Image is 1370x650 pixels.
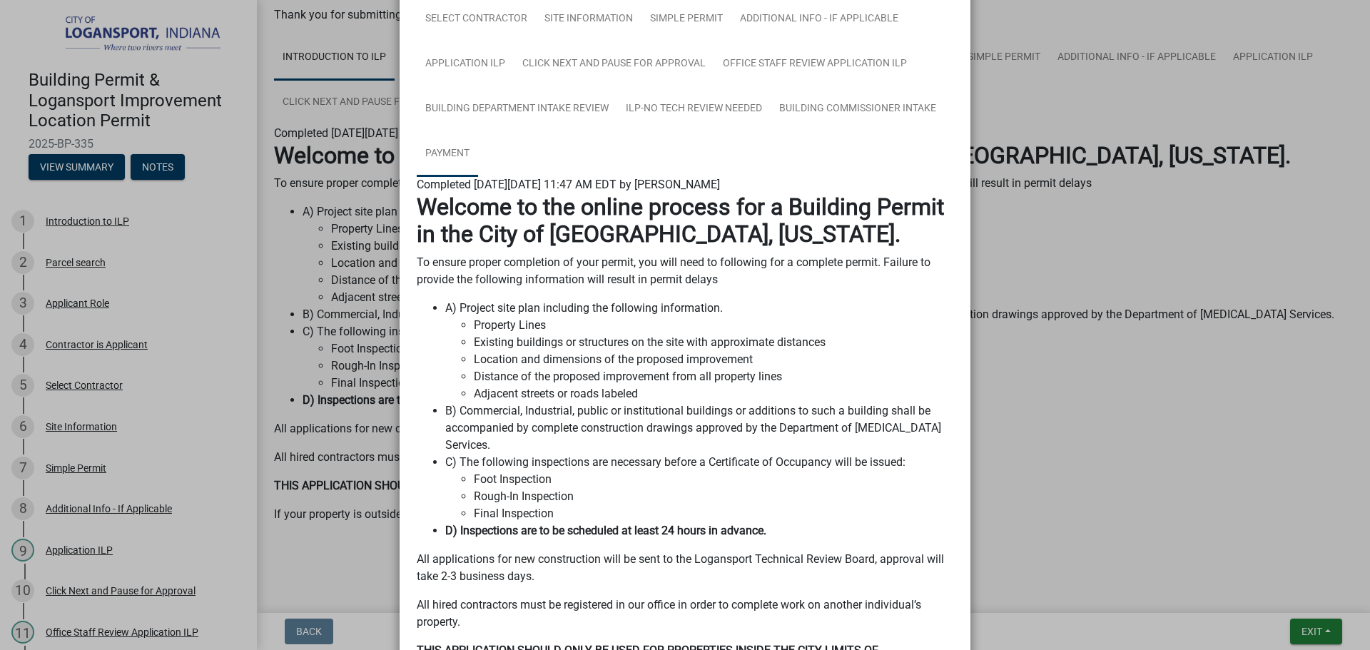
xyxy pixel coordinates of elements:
[617,86,771,132] a: ILP-No Tech Review needed
[417,254,953,288] p: To ensure proper completion of your permit, you will need to following for a complete permit. Fai...
[417,193,944,248] strong: Welcome to the online process for a Building Permit in the City of [GEOGRAPHIC_DATA], [US_STATE].
[445,300,953,402] li: A) Project site plan including the following information.
[417,178,720,191] span: Completed [DATE][DATE] 11:47 AM EDT by [PERSON_NAME]
[714,41,915,87] a: Office Staff Review Application ILP
[445,402,953,454] li: B) Commercial, Industrial, public or institutional buildings or additions to such a building shal...
[417,41,514,87] a: Application ILP
[417,596,953,631] p: All hired contractors must be registered in our office in order to complete work on another indiv...
[474,385,953,402] li: Adjacent streets or roads labeled
[474,505,953,522] li: Final Inspection
[417,86,617,132] a: Building Department Intake Review
[445,524,766,537] strong: D) Inspections are to be scheduled at least 24 hours in advance.
[474,368,953,385] li: Distance of the proposed improvement from all property lines
[474,351,953,368] li: Location and dimensions of the proposed improvement
[417,551,953,585] p: All applications for new construction will be sent to the Logansport Technical Review Board, appr...
[474,317,953,334] li: Property Lines
[474,334,953,351] li: Existing buildings or structures on the site with approximate distances
[417,131,478,177] a: Payment
[474,488,953,505] li: Rough-In Inspection
[445,454,953,522] li: C) The following inspections are necessary before a Certificate of Occupancy will be issued:
[771,86,945,132] a: Building Commissioner intake
[474,471,953,488] li: Foot Inspection
[514,41,714,87] a: Click Next and Pause for Approval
